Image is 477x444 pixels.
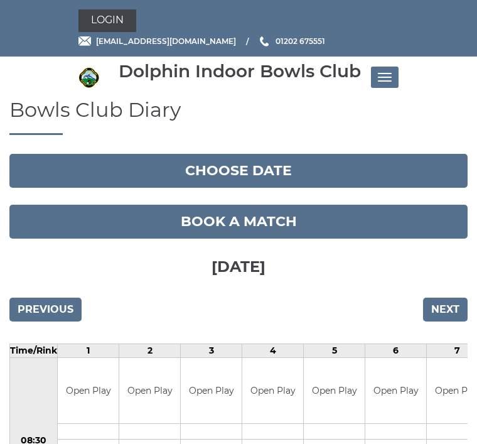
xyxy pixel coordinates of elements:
[119,62,361,81] div: Dolphin Indoor Bowls Club
[181,344,242,357] td: 3
[181,358,242,424] td: Open Play
[304,358,365,424] td: Open Play
[96,36,236,46] span: [EMAIL_ADDRESS][DOMAIN_NAME]
[58,358,119,424] td: Open Play
[276,36,325,46] span: 01202 675551
[78,36,91,46] img: Email
[260,36,269,46] img: Phone us
[78,9,136,32] a: Login
[58,344,119,357] td: 1
[365,344,427,357] td: 6
[9,154,468,188] button: Choose date
[78,35,236,47] a: Email [EMAIL_ADDRESS][DOMAIN_NAME]
[423,298,468,322] input: Next
[119,358,180,424] td: Open Play
[9,205,468,239] a: Book a match
[78,67,99,88] img: Dolphin Indoor Bowls Club
[371,67,399,88] button: Toggle navigation
[9,99,468,135] h1: Bowls Club Diary
[242,358,303,424] td: Open Play
[365,358,426,424] td: Open Play
[119,344,181,357] td: 2
[9,239,468,291] h3: [DATE]
[258,35,325,47] a: Phone us 01202 675551
[10,344,58,357] td: Time/Rink
[242,344,304,357] td: 4
[9,298,82,322] input: Previous
[304,344,365,357] td: 5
